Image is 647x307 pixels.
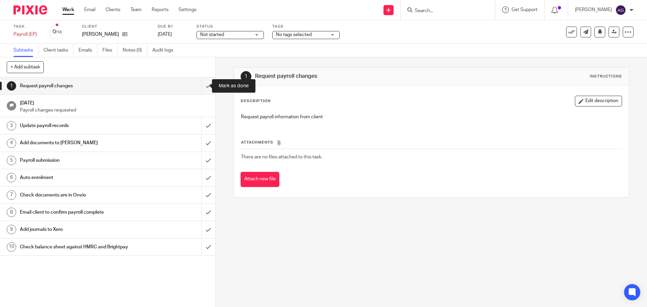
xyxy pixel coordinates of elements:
[13,44,38,57] a: Subtasks
[590,74,622,79] div: Instructions
[179,6,196,13] a: Settings
[62,6,74,13] a: Work
[158,24,188,29] label: Due by
[13,31,40,38] div: Payroll (EP)
[241,172,279,187] button: Attach new file
[13,24,40,29] label: Task
[7,156,16,165] div: 5
[79,44,97,57] a: Emails
[512,7,537,12] span: Get Support
[276,32,312,37] span: No tags selected
[20,155,136,165] h1: Payroll submission
[20,224,136,235] h1: Add journals to Xero
[20,242,136,252] h1: Check balance sheet against HMRC and Brightpay
[7,208,16,217] div: 8
[272,24,340,29] label: Tags
[7,81,16,91] div: 1
[20,107,209,114] p: Payroll changes requested
[196,24,264,29] label: Status
[82,24,149,29] label: Client
[123,44,147,57] a: Notes (0)
[241,71,251,82] div: 1
[13,5,47,14] img: Pixie
[102,44,118,57] a: Files
[7,121,16,130] div: 3
[152,44,178,57] a: Audit logs
[20,138,136,148] h1: Add documents to [PERSON_NAME]
[20,81,136,91] h1: Request payroll changes
[241,114,621,120] p: Request payroll information from client
[53,28,62,36] div: 0
[7,139,16,148] div: 4
[575,96,622,106] button: Edit description
[130,6,142,13] a: Team
[43,44,73,57] a: Client tasks
[200,32,224,37] span: Not started
[7,61,44,73] button: + Add subtask
[20,121,136,131] h1: Update payroll records
[241,155,322,159] span: There are no files attached to this task.
[20,98,209,106] h1: [DATE]
[414,8,475,14] input: Search
[255,73,446,80] h1: Request payroll changes
[84,6,95,13] a: Email
[82,31,119,38] p: [PERSON_NAME]
[20,173,136,183] h1: Auto enrolment
[20,207,136,217] h1: Email client to confirm payroll complete
[241,98,271,104] p: Description
[615,5,626,16] img: svg%3E
[7,190,16,200] div: 7
[105,6,120,13] a: Clients
[575,6,612,13] p: [PERSON_NAME]
[158,32,172,37] span: [DATE]
[56,30,62,34] small: /10
[20,190,136,200] h1: Check documents are in Onvio
[152,6,168,13] a: Reports
[7,173,16,182] div: 6
[7,225,16,234] div: 9
[241,141,273,144] span: Attachments
[7,242,16,252] div: 10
